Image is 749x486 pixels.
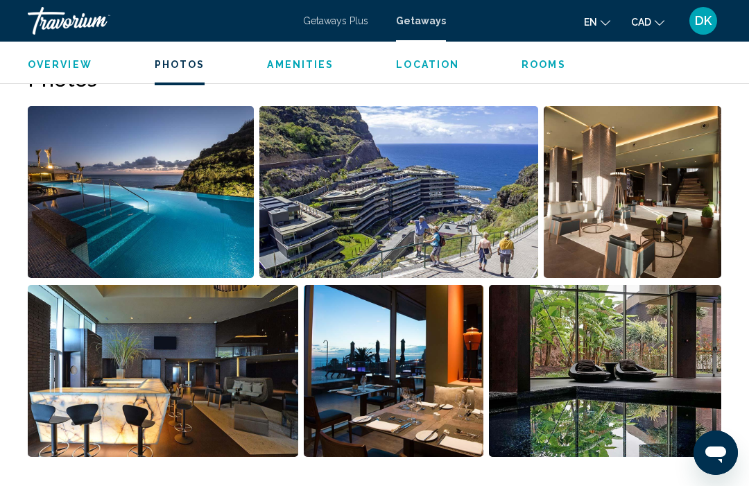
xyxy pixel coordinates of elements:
[522,58,566,71] button: Rooms
[396,58,459,71] button: Location
[584,17,597,28] span: en
[267,58,334,71] button: Amenities
[695,14,712,28] span: DK
[694,431,738,475] iframe: Button to launch messaging window
[631,17,651,28] span: CAD
[584,12,610,32] button: Change language
[155,59,205,70] span: Photos
[303,15,368,26] a: Getaways Plus
[396,15,446,26] a: Getaways
[489,284,721,458] button: Open full-screen image slider
[685,6,721,35] button: User Menu
[28,58,92,71] button: Overview
[155,58,205,71] button: Photos
[28,284,298,458] button: Open full-screen image slider
[267,59,334,70] span: Amenities
[304,284,484,458] button: Open full-screen image slider
[28,105,254,279] button: Open full-screen image slider
[28,7,289,35] a: Travorium
[396,59,459,70] span: Location
[544,105,721,279] button: Open full-screen image slider
[522,59,566,70] span: Rooms
[631,12,664,32] button: Change currency
[28,59,92,70] span: Overview
[259,105,537,279] button: Open full-screen image slider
